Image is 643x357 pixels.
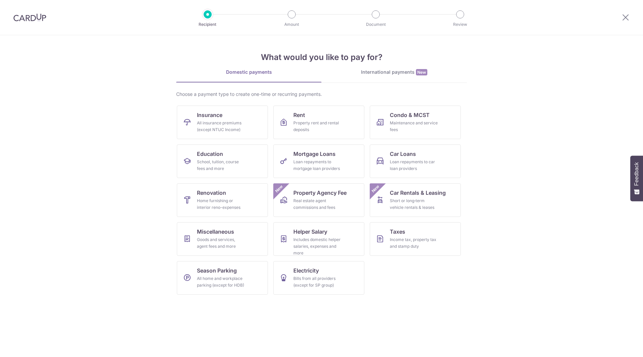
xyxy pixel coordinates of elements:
a: RentProperty rent and rental deposits [273,106,364,139]
div: All home and workplace parking (except for HDB) [197,275,245,289]
span: Electricity [293,266,319,275]
div: Bills from all providers (except for SP group) [293,275,342,289]
div: School, tuition, course fees and more [197,159,245,172]
span: Renovation [197,189,226,197]
span: New [370,183,381,194]
div: Domestic payments [176,69,321,75]
a: Mortgage LoansLoan repayments to mortgage loan providers [273,144,364,178]
a: Helper SalaryIncludes domestic helper salaries, expenses and more [273,222,364,256]
div: Loan repayments to mortgage loan providers [293,159,342,172]
a: Car LoansLoan repayments to car loan providers [370,144,461,178]
a: Car Rentals & LeasingShort or long‑term vehicle rentals & leasesNew [370,183,461,217]
a: TaxesIncome tax, property tax and stamp duty [370,222,461,256]
span: Helper Salary [293,228,327,236]
span: New [416,69,427,75]
a: Season ParkingAll home and workplace parking (except for HDB) [177,261,268,295]
a: InsuranceAll insurance premiums (except NTUC Income) [177,106,268,139]
a: Condo & MCSTMaintenance and service fees [370,106,461,139]
div: All insurance premiums (except NTUC Income) [197,120,245,133]
div: International payments [321,69,467,76]
span: Condo & MCST [390,111,430,119]
p: Recipient [183,21,232,28]
div: Property rent and rental deposits [293,120,342,133]
span: Rent [293,111,305,119]
div: Short or long‑term vehicle rentals & leases [390,197,438,211]
button: Feedback - Show survey [630,156,643,201]
span: New [274,183,285,194]
div: Home furnishing or interior reno-expenses [197,197,245,211]
a: EducationSchool, tuition, course fees and more [177,144,268,178]
p: Review [435,21,485,28]
img: CardUp [13,13,46,21]
span: Property Agency Fee [293,189,347,197]
div: Goods and services, agent fees and more [197,236,245,250]
span: Insurance [197,111,222,119]
div: Includes domestic helper salaries, expenses and more [293,236,342,256]
p: Amount [267,21,316,28]
div: Loan repayments to car loan providers [390,159,438,172]
span: Feedback [634,162,640,186]
span: Taxes [390,228,405,236]
span: Miscellaneous [197,228,234,236]
a: ElectricityBills from all providers (except for SP group) [273,261,364,295]
a: Property Agency FeeReal estate agent commissions and feesNew [273,183,364,217]
div: Income tax, property tax and stamp duty [390,236,438,250]
div: Real estate agent commissions and fees [293,197,342,211]
h4: What would you like to pay for? [176,51,467,63]
span: Education [197,150,223,158]
span: Car Rentals & Leasing [390,189,446,197]
span: Mortgage Loans [293,150,336,158]
span: Season Parking [197,266,237,275]
span: Car Loans [390,150,416,158]
a: RenovationHome furnishing or interior reno-expenses [177,183,268,217]
a: MiscellaneousGoods and services, agent fees and more [177,222,268,256]
div: Choose a payment type to create one-time or recurring payments. [176,91,467,98]
p: Document [351,21,401,28]
div: Maintenance and service fees [390,120,438,133]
